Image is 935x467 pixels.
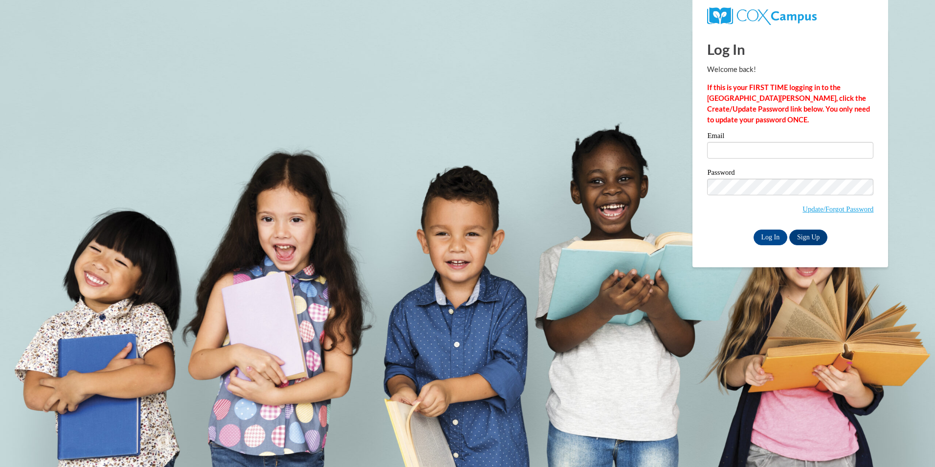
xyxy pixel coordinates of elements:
input: Log In [754,230,788,245]
a: Update/Forgot Password [802,205,873,213]
h1: Log In [707,39,873,59]
a: Sign Up [789,230,827,245]
strong: If this is your FIRST TIME logging in to the [GEOGRAPHIC_DATA][PERSON_NAME], click the Create/Upd... [707,83,870,124]
label: Password [707,169,873,179]
a: COX Campus [707,11,816,20]
label: Email [707,132,873,142]
p: Welcome back! [707,64,873,75]
img: COX Campus [707,7,816,25]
